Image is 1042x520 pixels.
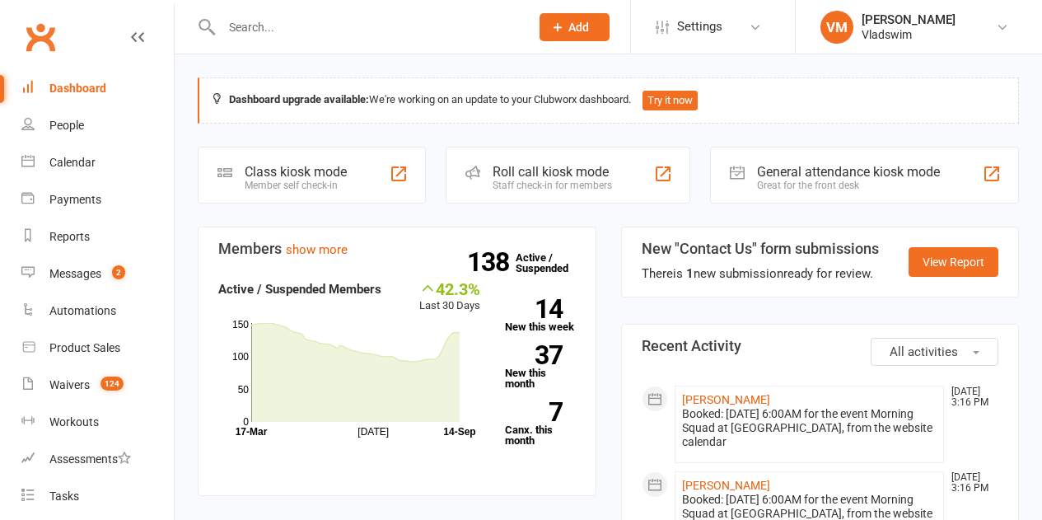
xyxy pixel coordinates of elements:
[493,180,612,191] div: Staff check-in for members
[49,230,90,243] div: Reports
[49,82,106,95] div: Dashboard
[49,304,116,317] div: Automations
[493,164,612,180] div: Roll call kiosk mode
[943,472,998,494] time: [DATE] 3:16 PM
[516,240,588,286] a: 138Active / Suspended
[21,144,174,181] a: Calendar
[682,407,937,449] div: Booked: [DATE] 6:00AM for the event Morning Squad at [GEOGRAPHIC_DATA], from the website calendar
[21,330,174,367] a: Product Sales
[820,11,853,44] div: VM
[229,93,369,105] strong: Dashboard upgrade available:
[467,250,516,274] strong: 138
[21,293,174,330] a: Automations
[21,441,174,478] a: Assessments
[890,344,958,359] span: All activities
[909,247,998,277] a: View Report
[505,343,563,368] strong: 37
[286,242,348,257] a: show more
[505,400,563,424] strong: 7
[198,77,1019,124] div: We're working on an update to your Clubworx dashboard.
[677,8,722,45] span: Settings
[49,415,99,429] div: Workouts
[871,338,998,366] button: All activities
[568,21,589,34] span: Add
[49,156,96,169] div: Calendar
[21,218,174,255] a: Reports
[21,367,174,404] a: Waivers 124
[419,279,480,297] div: 42.3%
[21,404,174,441] a: Workouts
[642,338,999,354] h3: Recent Activity
[245,164,347,180] div: Class kiosk mode
[943,386,998,408] time: [DATE] 3:16 PM
[642,241,879,257] h3: New "Contact Us" form submissions
[682,393,770,406] a: [PERSON_NAME]
[21,478,174,515] a: Tasks
[21,255,174,293] a: Messages 2
[49,490,79,503] div: Tasks
[245,180,347,191] div: Member self check-in
[642,91,698,110] button: Try it now
[49,119,84,132] div: People
[100,377,124,391] span: 124
[49,452,131,466] div: Assessments
[21,70,174,107] a: Dashboard
[218,282,381,297] strong: Active / Suspended Members
[642,264,879,283] div: There is new submission ready for review.
[505,297,563,321] strong: 14
[540,13,610,41] button: Add
[862,12,956,27] div: [PERSON_NAME]
[49,341,120,354] div: Product Sales
[218,241,576,257] h3: Members
[505,299,576,332] a: 14New this week
[217,16,519,39] input: Search...
[21,107,174,144] a: People
[682,479,770,492] a: [PERSON_NAME]
[757,180,940,191] div: Great for the front desk
[21,181,174,218] a: Payments
[862,27,956,42] div: Vladswim
[20,16,61,58] a: Clubworx
[686,266,694,281] strong: 1
[419,279,480,315] div: Last 30 Days
[49,193,101,206] div: Payments
[505,345,576,389] a: 37New this month
[757,164,940,180] div: General attendance kiosk mode
[49,378,90,391] div: Waivers
[112,265,125,279] span: 2
[49,267,101,280] div: Messages
[505,402,576,446] a: 7Canx. this month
